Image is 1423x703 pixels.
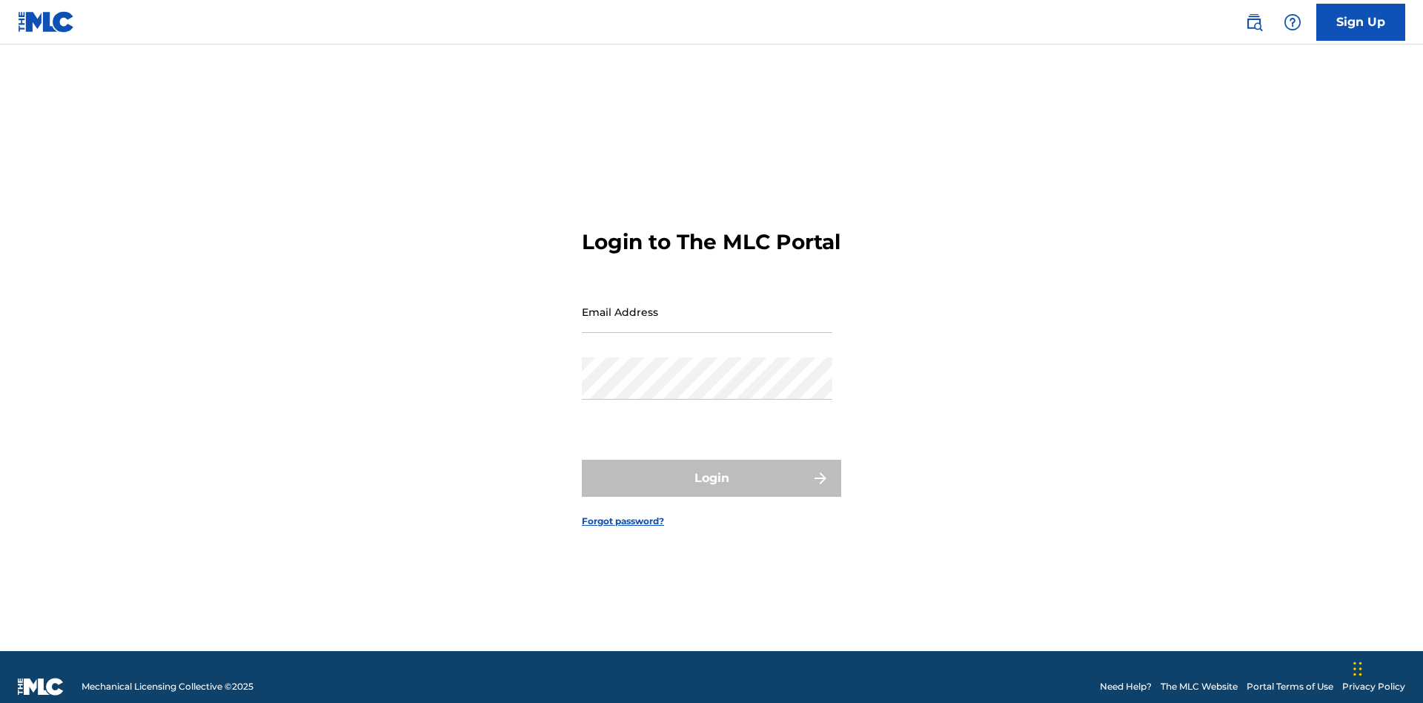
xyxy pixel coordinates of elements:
a: Need Help? [1100,680,1152,693]
div: Drag [1353,647,1362,691]
img: logo [18,678,64,696]
h3: Login to The MLC Portal [582,229,840,255]
span: Mechanical Licensing Collective © 2025 [82,680,253,693]
a: The MLC Website [1161,680,1238,693]
iframe: Chat Widget [1349,632,1423,703]
a: Public Search [1239,7,1269,37]
img: help [1284,13,1301,31]
img: MLC Logo [18,11,75,33]
a: Forgot password? [582,515,664,528]
div: Help [1278,7,1307,37]
img: search [1245,13,1263,31]
a: Portal Terms of Use [1247,680,1333,693]
a: Sign Up [1316,4,1405,41]
a: Privacy Policy [1342,680,1405,693]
